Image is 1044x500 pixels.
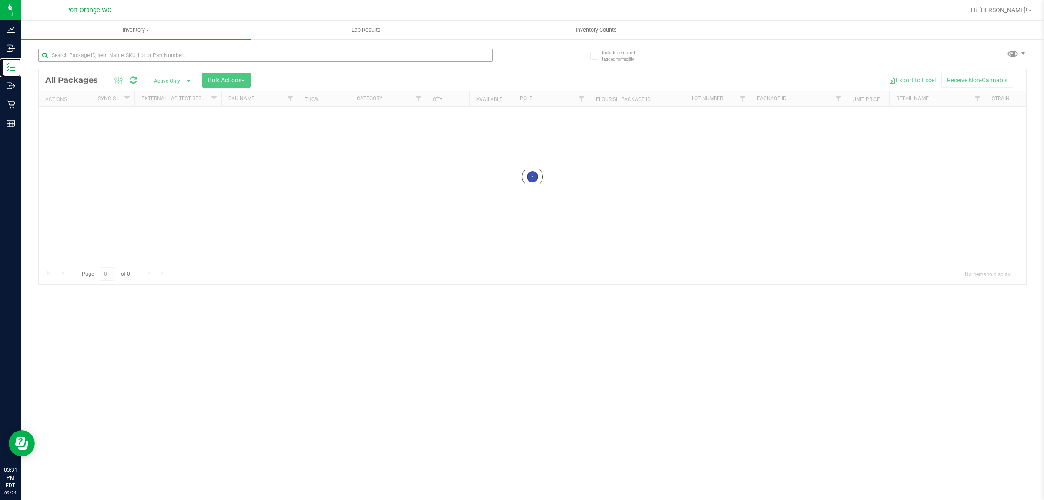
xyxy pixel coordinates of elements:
[21,21,251,39] a: Inventory
[340,26,392,34] span: Lab Results
[602,49,646,62] span: Include items not tagged for facility
[7,119,15,128] inline-svg: Reports
[21,26,251,34] span: Inventory
[38,49,493,62] input: Search Package ID, Item Name, SKU, Lot or Part Number...
[4,466,17,490] p: 03:31 PM EDT
[251,21,481,39] a: Lab Results
[7,44,15,53] inline-svg: Inbound
[7,81,15,90] inline-svg: Outbound
[9,430,35,456] iframe: Resource center
[564,26,629,34] span: Inventory Counts
[481,21,711,39] a: Inventory Counts
[66,7,111,14] span: Port Orange WC
[7,100,15,109] inline-svg: Retail
[971,7,1027,14] span: Hi, [PERSON_NAME]!
[7,25,15,34] inline-svg: Analytics
[7,63,15,71] inline-svg: Inventory
[4,490,17,496] p: 09/24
